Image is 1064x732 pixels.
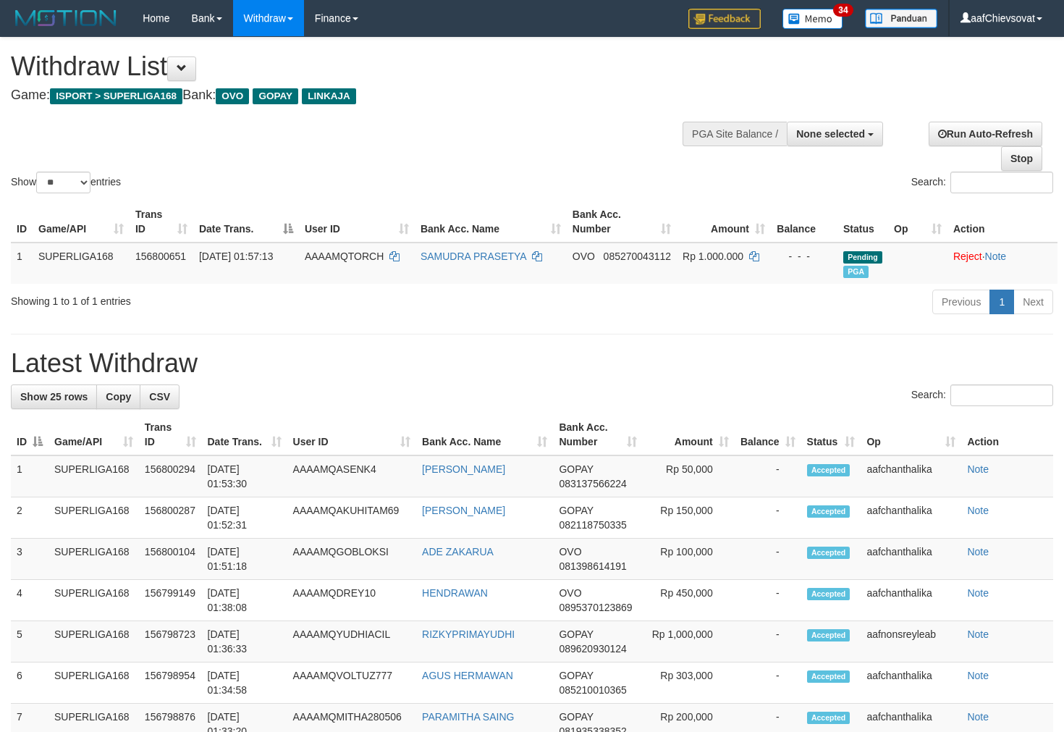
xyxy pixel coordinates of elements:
[422,587,488,599] a: HENDRAWAN
[950,172,1053,193] input: Search:
[11,384,97,409] a: Show 25 rows
[48,580,139,621] td: SUPERLIGA168
[567,201,677,243] th: Bank Acc. Number: activate to sort column ascending
[559,684,626,696] span: Copy 085210010365 to clipboard
[865,9,937,28] img: panduan.png
[139,455,202,497] td: 156800294
[48,621,139,662] td: SUPERLIGA168
[559,505,593,516] span: GOPAY
[604,251,671,262] span: Copy 085270043112 to clipboard
[11,621,48,662] td: 5
[888,201,947,243] th: Op: activate to sort column ascending
[961,414,1053,455] th: Action
[929,122,1042,146] a: Run Auto-Refresh
[559,628,593,640] span: GOPAY
[777,249,832,264] div: - - -
[735,580,801,621] td: -
[559,643,626,655] span: Copy 089620930124 to clipboard
[287,497,417,539] td: AAAAMQAKUHITAM69
[11,52,695,81] h1: Withdraw List
[11,288,433,308] div: Showing 1 to 1 of 1 entries
[643,621,735,662] td: Rp 1,000,000
[96,384,140,409] a: Copy
[559,519,626,531] span: Copy 082118750335 to clipboard
[953,251,982,262] a: Reject
[643,455,735,497] td: Rp 50,000
[735,662,801,704] td: -
[967,505,989,516] a: Note
[11,662,48,704] td: 6
[139,580,202,621] td: 156799149
[735,497,801,539] td: -
[202,497,287,539] td: [DATE] 01:52:31
[807,588,850,600] span: Accepted
[837,201,888,243] th: Status
[559,670,593,681] span: GOPAY
[422,670,513,681] a: AGUS HERMAWAN
[48,497,139,539] td: SUPERLIGA168
[287,662,417,704] td: AAAAMQVOLTUZ777
[911,384,1053,406] label: Search:
[11,497,48,539] td: 2
[305,251,384,262] span: AAAAMQTORCH
[287,539,417,580] td: AAAAMQGOBLOKSI
[843,251,882,264] span: Pending
[33,243,130,284] td: SUPERLIGA168
[932,290,990,314] a: Previous
[202,580,287,621] td: [DATE] 01:38:08
[643,414,735,455] th: Amount: activate to sort column ascending
[130,201,193,243] th: Trans ID: activate to sort column ascending
[911,172,1053,193] label: Search:
[302,88,356,104] span: LINKAJA
[861,455,961,497] td: aafchanthalika
[807,670,850,683] span: Accepted
[11,7,121,29] img: MOTION_logo.png
[807,505,850,518] span: Accepted
[1001,146,1042,171] a: Stop
[422,505,505,516] a: [PERSON_NAME]
[807,464,850,476] span: Accepted
[11,580,48,621] td: 4
[843,266,869,278] span: Marked by aafphoenmanit
[807,712,850,724] span: Accepted
[11,243,33,284] td: 1
[782,9,843,29] img: Button%20Memo.svg
[48,455,139,497] td: SUPERLIGA168
[801,414,861,455] th: Status: activate to sort column ascending
[861,497,961,539] td: aafchanthalika
[807,547,850,559] span: Accepted
[967,670,989,681] a: Note
[861,580,961,621] td: aafchanthalika
[422,711,514,723] a: PARAMITHA SAING
[796,128,865,140] span: None selected
[559,463,593,475] span: GOPAY
[1013,290,1053,314] a: Next
[202,621,287,662] td: [DATE] 01:36:33
[967,463,989,475] a: Note
[287,621,417,662] td: AAAAMQYUDHIACIL
[950,384,1053,406] input: Search:
[861,414,961,455] th: Op: activate to sort column ascending
[559,711,593,723] span: GOPAY
[135,251,186,262] span: 156800651
[967,546,989,558] a: Note
[683,122,787,146] div: PGA Site Balance /
[202,455,287,497] td: [DATE] 01:53:30
[415,201,567,243] th: Bank Acc. Name: activate to sort column ascending
[573,251,595,262] span: OVO
[216,88,249,104] span: OVO
[559,546,581,558] span: OVO
[967,587,989,599] a: Note
[202,414,287,455] th: Date Trans.: activate to sort column ascending
[559,560,626,572] span: Copy 081398614191 to clipboard
[422,463,505,475] a: [PERSON_NAME]
[48,662,139,704] td: SUPERLIGA168
[688,9,761,29] img: Feedback.jpg
[11,414,48,455] th: ID: activate to sort column descending
[421,251,526,262] a: SAMUDRA PRASETYA
[947,243,1057,284] td: ·
[861,662,961,704] td: aafchanthalika
[299,201,415,243] th: User ID: activate to sort column ascending
[50,88,182,104] span: ISPORT > SUPERLIGA168
[967,711,989,723] a: Note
